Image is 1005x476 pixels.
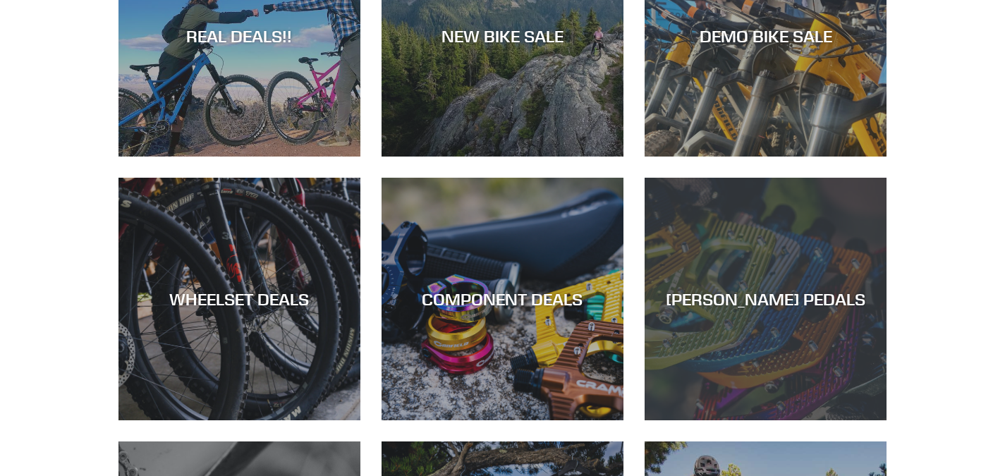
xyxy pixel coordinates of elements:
a: WHEELSET DEALS [118,178,360,420]
div: REAL DEALS!! [118,25,360,46]
a: COMPONENT DEALS [382,178,623,420]
div: [PERSON_NAME] PEDALS [645,289,887,310]
div: DEMO BIKE SALE [645,25,887,46]
div: COMPONENT DEALS [382,289,623,310]
a: [PERSON_NAME] PEDALS [645,178,887,420]
div: WHEELSET DEALS [118,289,360,310]
div: NEW BIKE SALE [382,25,623,46]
